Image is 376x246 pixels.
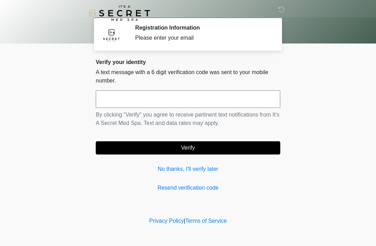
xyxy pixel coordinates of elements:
[96,111,280,127] p: By clicking "Verify" you agree to receive pertinent text notifications from It's A Secret Med Spa...
[96,68,280,85] p: A text message with a 6 digit verification code was sent to your mobile number.
[101,24,122,45] img: Agent Avatar
[135,24,270,31] h2: Registration Information
[96,165,280,173] a: No thanks, I'll verify later
[96,141,280,154] button: Verify
[184,218,185,224] a: |
[89,5,150,21] img: It's A Secret Med Spa Logo
[96,184,280,192] a: Resend verification code
[135,34,270,42] div: Please enter your email
[96,59,280,65] h2: Verify your identity
[149,218,184,224] a: Privacy Policy
[185,218,227,224] a: Terms of Service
